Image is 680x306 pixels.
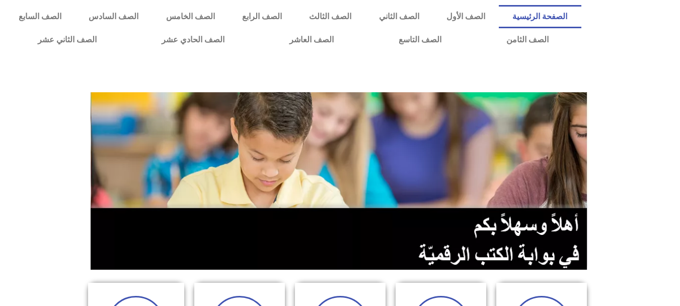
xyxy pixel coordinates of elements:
[433,5,499,28] a: الصف الأول
[499,5,581,28] a: الصفحة الرئيسية
[229,5,295,28] a: الصف الرابع
[257,28,366,51] a: الصف العاشر
[129,28,257,51] a: الصف الحادي عشر
[366,28,474,51] a: الصف التاسع
[295,5,365,28] a: الصف الثالث
[5,28,129,51] a: الصف الثاني عشر
[5,5,75,28] a: الصف السابع
[365,5,433,28] a: الصف الثاني
[75,5,152,28] a: الصف السادس
[474,28,581,51] a: الصف الثامن
[153,5,229,28] a: الصف الخامس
